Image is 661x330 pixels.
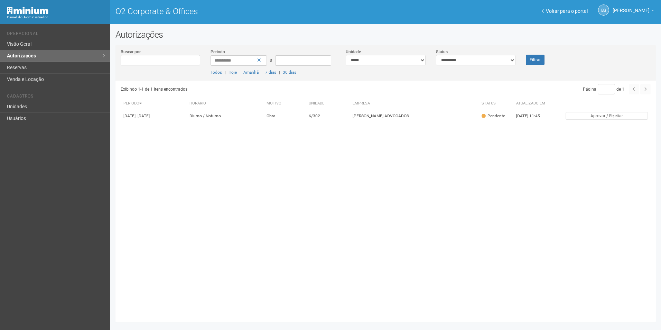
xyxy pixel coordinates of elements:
[211,70,222,75] a: Todos
[346,49,361,55] label: Unidade
[306,98,350,109] th: Unidade
[613,9,654,14] a: [PERSON_NAME]
[7,94,105,101] li: Cadastros
[436,49,448,55] label: Status
[279,70,280,75] span: |
[598,4,609,16] a: Bs
[7,7,48,14] img: Minium
[482,113,505,119] div: Pendente
[264,98,306,109] th: Motivo
[350,98,478,109] th: Empresa
[243,70,259,75] a: Amanhã
[350,109,478,123] td: [PERSON_NAME] ADVOGADOS
[187,109,264,123] td: Diurno / Noturno
[115,7,381,16] h1: O2 Corporate & Offices
[136,113,150,118] span: - [DATE]
[264,109,306,123] td: Obra
[7,14,105,20] div: Painel do Administrador
[306,109,350,123] td: 6/302
[121,49,141,55] label: Buscar por
[229,70,237,75] a: Hoje
[187,98,264,109] th: Horário
[513,98,551,109] th: Atualizado em
[566,112,648,120] button: Aprovar / Rejeitar
[283,70,296,75] a: 30 dias
[265,70,276,75] a: 7 dias
[115,29,656,40] h2: Autorizações
[121,109,187,123] td: [DATE]
[583,87,624,92] span: Página de 1
[526,55,544,65] button: Filtrar
[613,1,650,13] span: BIANKA souza cruz cavalcanti
[225,70,226,75] span: |
[240,70,241,75] span: |
[513,109,551,123] td: [DATE] 11:45
[121,98,187,109] th: Período
[270,57,272,63] span: a
[211,49,225,55] label: Período
[479,98,513,109] th: Status
[7,31,105,38] li: Operacional
[261,70,262,75] span: |
[542,8,588,14] a: Voltar para o portal
[121,84,383,94] div: Exibindo 1-1 de 1 itens encontrados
